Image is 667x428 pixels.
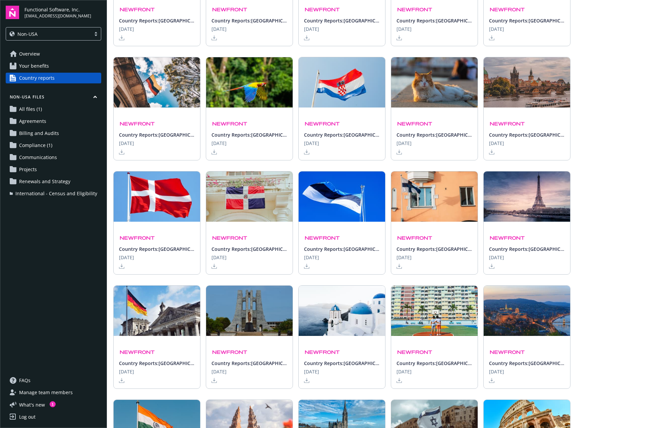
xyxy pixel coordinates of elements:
[6,104,101,115] a: All files (1)
[19,104,42,115] span: All files (1)
[114,57,200,108] a: A picture depicting the country Colombia
[397,17,472,24] span: Country Reports: [GEOGRAPHIC_DATA]
[489,254,504,261] span: [DATE]
[19,73,55,83] span: Country reports
[211,121,248,127] img: Newfront Logo
[211,254,227,261] span: [DATE]
[6,6,19,19] img: navigator-logo.svg
[211,368,227,375] span: [DATE]
[206,171,293,222] img: A picture depicting the country Dominican Republic
[24,13,91,19] span: [EMAIL_ADDRESS][DOMAIN_NAME]
[6,375,101,386] a: FAQs
[114,171,200,222] img: A picture depicting the country Denmark
[119,245,195,253] span: Country Reports: [GEOGRAPHIC_DATA]
[391,57,478,108] img: A picture depicting the country Cyprus
[397,245,472,253] span: Country Reports: [GEOGRAPHIC_DATA]
[489,6,526,13] img: Newfront Logo
[211,245,287,253] span: Country Reports: [GEOGRAPHIC_DATA]
[397,6,433,13] img: Newfront Logo
[6,116,101,127] a: Agreements
[211,235,248,241] img: Newfront Logo
[299,286,385,336] img: A picture depicting the country Greece
[6,188,101,199] a: International - Census and Eligibility
[119,235,156,241] img: Newfront Logo
[6,176,101,187] a: Renewals and Strategy
[304,25,319,32] span: [DATE]
[397,254,412,261] span: [DATE]
[206,286,293,336] img: A picture depicting the country Ghana
[489,17,565,24] span: Country Reports: [GEOGRAPHIC_DATA]
[304,6,341,13] img: Newfront Logo
[489,360,565,367] span: Country Reports: [GEOGRAPHIC_DATA]
[397,235,433,241] img: Newfront Logo
[211,17,287,24] span: Country Reports: [GEOGRAPHIC_DATA]
[489,349,526,356] img: Newfront Logo
[397,121,433,127] img: Newfront Logo
[484,57,570,108] img: A picture depicting the country Czech Republic
[19,375,31,386] span: FAQs
[304,235,341,241] img: Newfront Logo
[489,140,504,147] span: [DATE]
[19,401,45,408] span: What ' s new
[6,73,101,83] a: Country reports
[6,94,101,102] button: Non-USA Files
[397,368,412,375] span: [DATE]
[6,140,101,151] a: Compliance (1)
[19,387,73,398] span: Manage team members
[119,25,134,32] span: [DATE]
[119,17,195,24] span: Country Reports: [GEOGRAPHIC_DATA]
[489,368,504,375] span: [DATE]
[19,412,36,422] div: Log out
[211,131,287,138] span: Country Reports: [GEOGRAPHIC_DATA]
[211,360,287,367] span: Country Reports: [GEOGRAPHIC_DATA]
[299,57,385,108] img: A picture depicting the country Croatia
[6,152,101,163] a: Communications
[19,140,52,151] span: Compliance (1)
[304,121,341,127] img: Newfront Logo
[119,254,134,261] span: [DATE]
[489,25,504,32] span: [DATE]
[6,401,56,408] button: What's new1
[304,245,380,253] span: Country Reports: [GEOGRAPHIC_DATA]
[484,171,570,222] img: A picture depicting the country France
[6,61,101,71] a: Your benefits
[397,25,412,32] span: [DATE]
[119,349,156,356] img: Newfront Logo
[391,286,478,336] img: A picture depicting the country Hong Kong
[397,140,412,147] span: [DATE]
[489,131,565,138] span: Country Reports: [GEOGRAPHIC_DATA]
[119,121,156,127] img: Newfront Logo
[19,176,70,187] span: Renewals and Strategy
[489,121,526,127] img: Newfront Logo
[19,116,46,127] span: Agreements
[114,286,200,336] img: A picture depicting the country Germany
[6,164,101,175] a: Projects
[391,171,478,222] img: A picture depicting the country Finland
[17,30,38,38] span: Non-USA
[19,128,59,139] span: Billing and Audits
[19,164,37,175] span: Projects
[304,349,341,356] img: Newfront Logo
[6,128,101,139] a: Billing and Audits
[6,387,101,398] a: Manage team members
[211,25,227,32] span: [DATE]
[206,57,293,108] a: A picture depicting the country Costa Rica
[484,286,570,336] img: A picture depicting the country Hungary
[50,401,56,407] div: 1
[299,171,385,222] img: A picture depicting the country Estonia
[24,6,101,19] button: Functional Software, Inc.[EMAIL_ADDRESS][DOMAIN_NAME]
[397,360,472,367] span: Country Reports: [GEOGRAPHIC_DATA]
[211,349,248,356] img: Newfront Logo
[397,131,472,138] span: Country Reports: [GEOGRAPHIC_DATA]
[211,6,248,13] img: Newfront Logo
